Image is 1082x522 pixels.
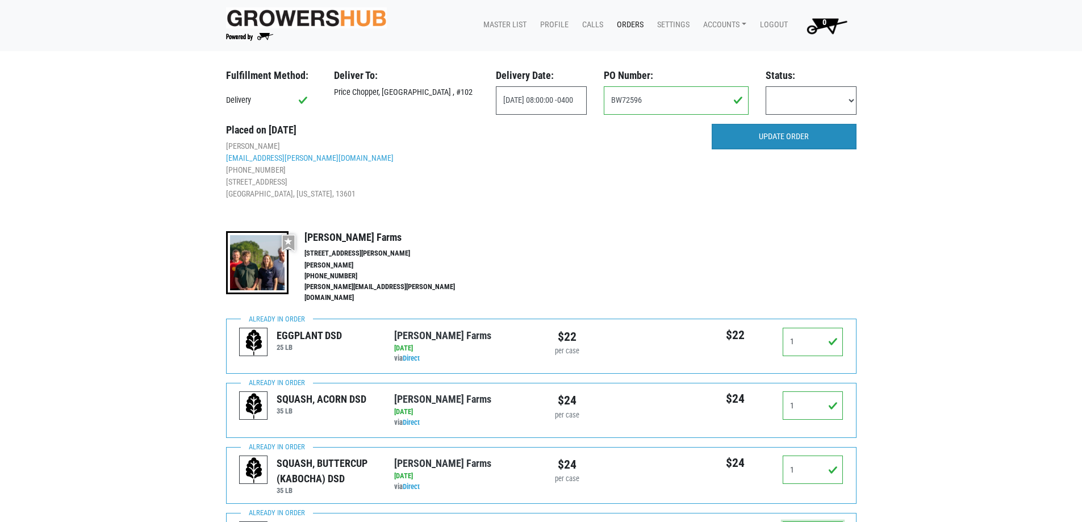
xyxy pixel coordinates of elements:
div: $22 [550,328,584,346]
img: Cart [801,14,852,37]
h5: $24 [705,456,766,470]
input: Qty [783,456,843,484]
a: [PERSON_NAME] Farms [394,329,491,341]
h3: Placed on [DATE] [226,124,695,136]
div: $24 [550,391,584,410]
div: per case [550,410,584,421]
h4: [PERSON_NAME] Farms [304,231,479,244]
div: [DATE] [394,471,532,482]
li: [PERSON_NAME] [304,260,479,271]
h5: $22 [705,328,766,343]
div: [DATE] [394,407,532,417]
a: Master List [474,14,531,36]
a: [EMAIL_ADDRESS][PERSON_NAME][DOMAIN_NAME] [226,153,394,162]
div: EGGPLANT DSD [277,328,342,343]
li: [PHONE_NUMBER] [304,271,479,282]
img: Powered by Big Wheelbarrow [226,33,273,41]
div: [DATE] [394,343,532,354]
a: Calls [573,14,608,36]
h6: 35 LB [277,407,366,415]
img: thumbnail-8a08f3346781c529aa742b86dead986c.jpg [226,231,289,294]
div: via [394,407,532,428]
div: via [394,343,532,365]
h3: PO Number: [604,69,749,82]
span: 0 [822,18,826,27]
a: 0 [792,14,857,37]
input: Select Date [496,86,587,115]
h3: Delivery Date: [496,69,587,82]
a: Orders [608,14,648,36]
a: Direct [403,354,420,362]
a: Settings [648,14,694,36]
img: original-fc7597fdc6adbb9d0e2ae620e786d1a2.jpg [226,7,387,28]
a: Direct [403,418,420,427]
h3: Status: [766,69,857,82]
h6: 25 LB [277,343,342,352]
a: Profile [531,14,573,36]
li: [GEOGRAPHIC_DATA], [US_STATE], 13601 [226,188,695,200]
li: [PHONE_NUMBER] [226,164,695,176]
a: Logout [751,14,792,36]
li: [PERSON_NAME][EMAIL_ADDRESS][PERSON_NAME][DOMAIN_NAME] [304,282,479,303]
input: Qty [783,328,843,356]
li: [STREET_ADDRESS] [226,176,695,188]
div: SQUASH, BUTTERCUP (KABOCHA) DSD [277,456,377,486]
h5: $24 [705,391,766,406]
img: placeholder-variety-43d6402dacf2d531de610a020419775a.svg [240,456,268,485]
a: [PERSON_NAME] Farms [394,457,491,469]
img: placeholder-variety-43d6402dacf2d531de610a020419775a.svg [240,392,268,420]
h3: Deliver To: [334,69,479,82]
li: [PERSON_NAME] [226,140,695,152]
img: placeholder-variety-43d6402dacf2d531de610a020419775a.svg [240,328,268,357]
input: UPDATE ORDER [712,124,857,150]
h6: 35 LB [277,486,377,495]
div: SQUASH, ACORN DSD [277,391,366,407]
div: $24 [550,456,584,474]
div: per case [550,474,584,485]
a: Direct [403,482,420,491]
div: Price Chopper, [GEOGRAPHIC_DATA] , #102 [325,86,487,99]
a: [PERSON_NAME] Farms [394,393,491,405]
input: Qty [783,391,843,420]
div: per case [550,346,584,357]
h3: Fulfillment Method: [226,69,317,82]
div: via [394,471,532,492]
a: Accounts [694,14,751,36]
li: [STREET_ADDRESS][PERSON_NAME] [304,248,479,259]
